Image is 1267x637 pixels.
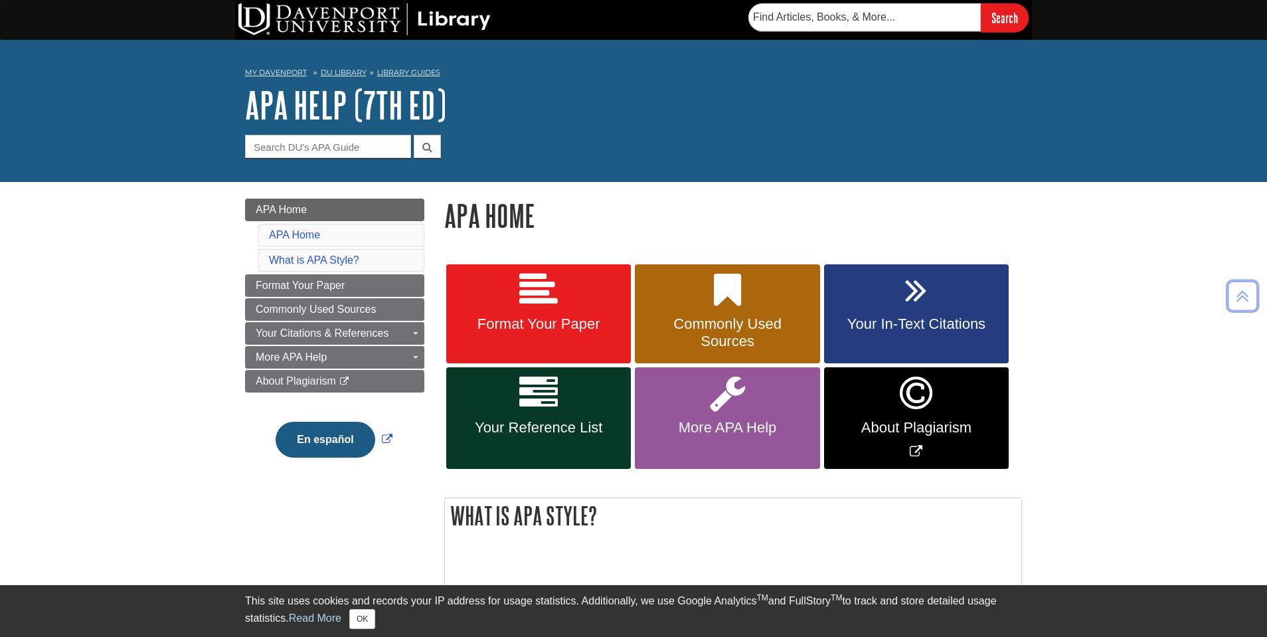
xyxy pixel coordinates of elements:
span: About Plagiarism [834,419,999,436]
a: More APA Help [635,367,819,469]
a: My Davenport [245,67,307,78]
a: Format Your Paper [245,274,424,297]
span: Your In-Text Citations [834,316,999,333]
button: Close [349,609,375,629]
a: What is APA Style? [269,254,359,266]
a: Read More [289,612,341,624]
h2: What is APA Style? [445,498,1021,533]
sup: TM [831,593,842,602]
a: APA Help (7th Ed) [245,84,446,126]
span: Format Your Paper [456,316,621,333]
span: More APA Help [256,351,327,363]
a: Your Citations & References [245,322,424,345]
input: Search DU's APA Guide [245,135,411,158]
span: More APA Help [645,419,809,436]
a: More APA Help [245,346,424,369]
a: Commonly Used Sources [635,264,819,364]
a: Link opens in new window [824,367,1009,469]
span: Your Reference List [456,419,621,436]
a: Format Your Paper [446,264,631,364]
a: Commonly Used Sources [245,298,424,321]
a: Your In-Text Citations [824,264,1009,364]
span: Commonly Used Sources [645,316,809,350]
span: Commonly Used Sources [256,304,376,315]
i: This link opens in a new window [339,377,350,386]
a: APA Home [245,199,424,221]
span: About Plagiarism [256,375,336,387]
a: Link opens in new window [272,434,395,445]
a: Your Reference List [446,367,631,469]
input: Find Articles, Books, & More... [748,3,981,31]
span: Your Citations & References [256,327,388,339]
h1: APA Home [444,199,1022,232]
sup: TM [756,593,768,602]
span: Format Your Paper [256,280,345,291]
a: DU Library [321,68,367,77]
a: About Plagiarism [245,370,424,393]
div: This site uses cookies and records your IP address for usage statistics. Additionally, we use Goo... [245,593,1022,629]
a: Library Guides [377,68,440,77]
img: DU Library [238,3,491,35]
span: APA Home [256,204,307,215]
form: Searches DU Library's articles, books, and more [748,3,1029,32]
div: Guide Page Menu [245,199,424,480]
input: Search [981,3,1029,32]
a: APA Home [269,229,320,240]
nav: breadcrumb [245,64,1022,85]
button: En español [276,422,375,458]
a: Back to Top [1221,287,1264,305]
